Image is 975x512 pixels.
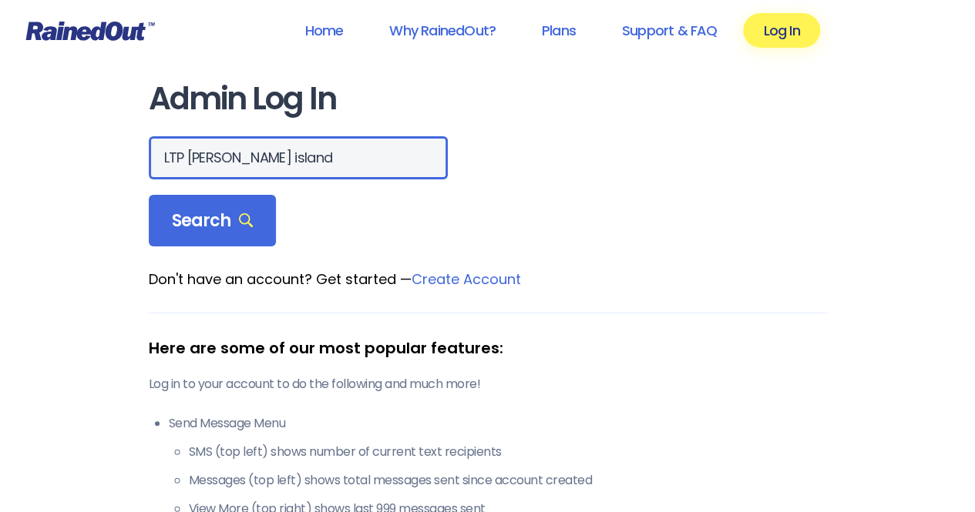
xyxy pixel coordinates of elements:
[172,210,254,232] span: Search
[149,82,827,116] h1: Admin Log In
[412,269,521,289] a: Create Account
[149,375,827,393] p: Log in to your account to do the following and much more!
[602,13,737,48] a: Support & FAQ
[743,13,819,48] a: Log In
[369,13,516,48] a: Why RainedOut?
[149,336,827,360] div: Here are some of our most popular features:
[189,471,827,490] li: Messages (top left) shows total messages sent since account created
[284,13,363,48] a: Home
[522,13,596,48] a: Plans
[189,443,827,461] li: SMS (top left) shows number of current text recipients
[149,136,448,179] input: Search Orgs…
[149,195,277,247] div: Search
